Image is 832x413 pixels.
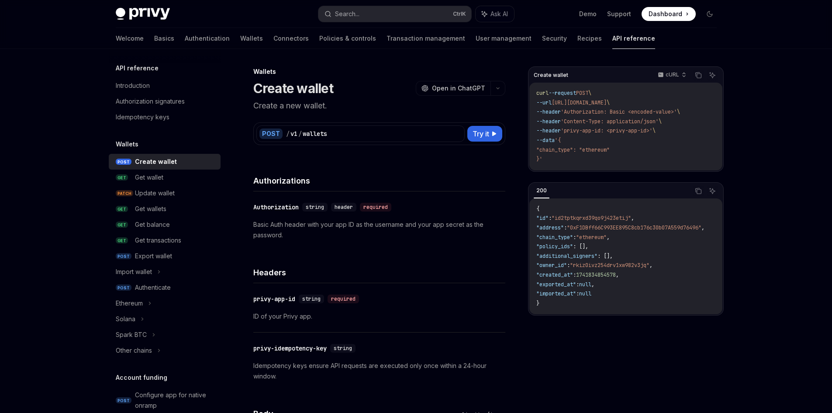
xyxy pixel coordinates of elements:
span: "exported_at" [536,281,576,288]
a: Dashboard [642,7,696,21]
img: dark logo [116,8,170,20]
div: Update wallet [135,188,175,198]
span: --header [536,127,561,134]
span: "rkiz0ivz254drv1xw982v3jq" [570,262,649,269]
div: Configure app for native onramp [135,390,215,411]
a: POSTAuthenticate [109,280,221,295]
a: Authorization signatures [109,94,221,109]
a: GETGet transactions [109,233,221,248]
span: "address" [536,224,564,231]
span: "chain_type": "ethereum" [536,146,610,153]
a: GETGet wallet [109,170,221,185]
button: Search...CtrlK [318,6,471,22]
div: Idempotency keys [116,112,169,122]
button: Ask AI [707,185,718,197]
span: PATCH [116,190,133,197]
span: header [335,204,353,211]
span: : [549,215,552,222]
span: \ [659,118,662,125]
span: --data [536,137,555,144]
span: : [567,262,570,269]
div: Export wallet [135,251,172,261]
span: --url [536,99,552,106]
a: Connectors [273,28,309,49]
span: , [616,271,619,278]
span: }' [536,156,542,163]
p: cURL [666,71,679,78]
h4: Authorizations [253,175,505,187]
div: privy-idempotency-key [253,344,327,353]
span: , [649,262,652,269]
span: Try it [473,128,489,139]
span: POST [116,397,131,404]
h1: Create wallet [253,80,333,96]
button: Ask AI [707,69,718,81]
div: wallets [303,129,327,138]
div: required [360,203,391,212]
h4: Headers [253,267,505,278]
span: GET [116,237,128,244]
div: Other chains [116,345,152,356]
p: Create a new wallet. [253,100,505,112]
div: Solana [116,314,135,324]
span: Dashboard [649,10,682,18]
h5: Account funding [116,372,167,383]
a: Support [607,10,631,18]
div: Authenticate [135,282,171,293]
span: \ [652,127,656,134]
a: Introduction [109,78,221,94]
span: Open in ChatGPT [432,84,485,93]
span: GET [116,174,128,181]
button: cURL [653,68,690,83]
span: : [573,234,576,241]
span: , [591,281,594,288]
span: 1741834854578 [576,271,616,278]
span: Ask AI [490,10,508,18]
div: 200 [534,185,549,196]
span: string [334,345,352,352]
a: Welcome [116,28,144,49]
span: GET [116,206,128,212]
a: GETGet wallets [109,201,221,217]
div: Get transactions [135,235,181,246]
div: Get balance [135,219,170,230]
h5: Wallets [116,139,138,149]
a: POSTExport wallet [109,248,221,264]
span: } [536,300,539,307]
span: [URL][DOMAIN_NAME] [552,99,607,106]
div: Ethereum [116,298,143,309]
div: Wallets [253,67,505,76]
div: POST [259,128,283,139]
button: Try it [467,126,502,142]
div: Introduction [116,80,150,91]
button: Copy the contents from the code block [693,69,704,81]
span: Ctrl K [453,10,466,17]
a: User management [476,28,532,49]
span: "created_at" [536,271,573,278]
span: : [564,224,567,231]
button: Ask AI [476,6,514,22]
span: "id2tptkqrxd39qo9j423etij" [552,215,631,222]
div: Get wallet [135,172,163,183]
div: / [286,129,290,138]
span: "0xF1DBff66C993EE895C8cb176c30b07A559d76496" [567,224,701,231]
span: : [576,290,579,297]
span: "owner_id" [536,262,567,269]
span: GET [116,222,128,228]
span: "ethereum" [576,234,607,241]
span: POST [116,159,131,165]
span: "additional_signers" [536,253,597,260]
span: "chain_type" [536,234,573,241]
div: privy-app-id [253,295,295,303]
span: "id" [536,215,549,222]
span: \ [607,99,610,106]
div: required [328,295,359,303]
button: Copy the contents from the code block [693,185,704,197]
div: Authorization [253,203,299,212]
span: : [573,271,576,278]
span: string [306,204,324,211]
span: curl [536,90,549,97]
a: PATCHUpdate wallet [109,185,221,201]
span: POST [116,285,131,291]
a: Recipes [577,28,602,49]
